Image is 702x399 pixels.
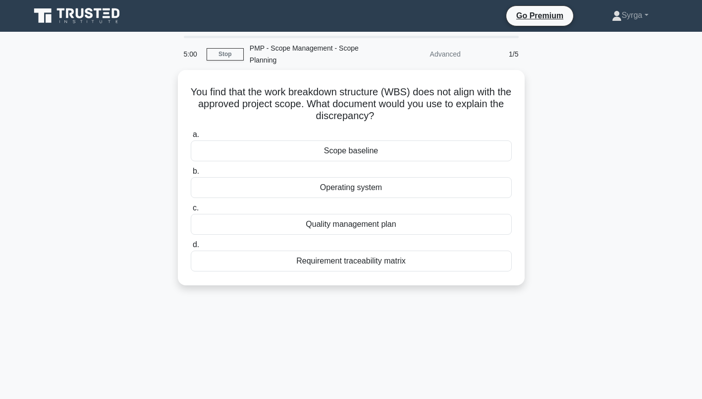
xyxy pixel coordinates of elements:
[191,214,512,235] div: Quality management plan
[190,86,513,123] h5: You find that the work breakdown structure (WBS) does not align with the approved project scope. ...
[191,177,512,198] div: Operating system
[244,38,380,70] div: PMP - Scope Management - Scope Planning
[193,130,199,138] span: a.
[193,203,199,212] span: c.
[207,48,244,61] a: Stop
[467,44,525,64] div: 1/5
[178,44,207,64] div: 5:00
[510,9,569,22] a: Go Premium
[193,167,199,175] span: b.
[380,44,467,64] div: Advanced
[193,240,199,249] span: d.
[588,5,672,25] a: Syrga
[191,140,512,161] div: Scope baseline
[191,251,512,271] div: Requirement traceability matrix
